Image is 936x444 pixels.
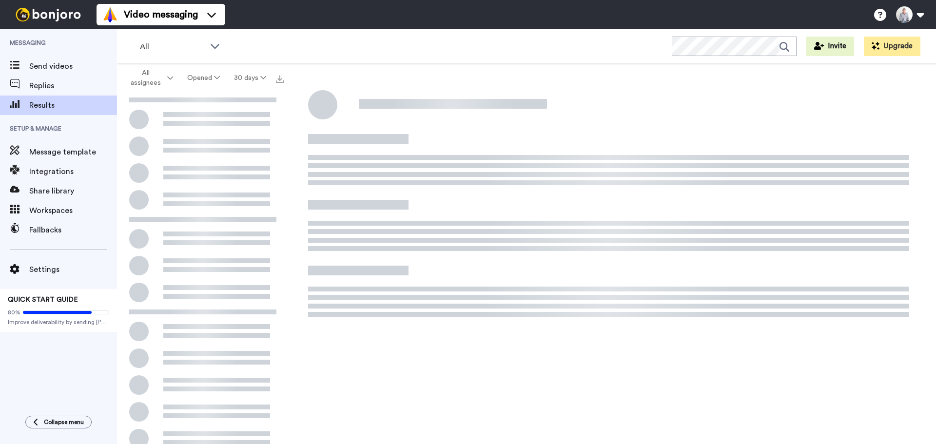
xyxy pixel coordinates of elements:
button: Upgrade [864,37,920,56]
span: Improve deliverability by sending [PERSON_NAME]’s from your own email [8,318,109,326]
span: Replies [29,80,117,92]
span: Integrations [29,166,117,177]
span: All [140,41,205,53]
span: All assignees [126,68,165,88]
span: Video messaging [124,8,198,21]
span: Fallbacks [29,224,117,236]
span: Share library [29,185,117,197]
button: Invite [806,37,854,56]
span: Settings [29,264,117,275]
img: export.svg [276,75,284,83]
button: Collapse menu [25,416,92,428]
button: All assignees [119,64,180,92]
span: Message template [29,146,117,158]
span: 80% [8,309,20,316]
span: Collapse menu [44,418,84,426]
span: Workspaces [29,205,117,216]
span: Send videos [29,60,117,72]
img: vm-color.svg [102,7,118,22]
button: 30 days [227,69,273,87]
span: Results [29,99,117,111]
button: Export all results that match these filters now. [273,71,287,85]
span: QUICK START GUIDE [8,296,78,303]
img: bj-logo-header-white.svg [12,8,85,21]
button: Opened [180,69,227,87]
